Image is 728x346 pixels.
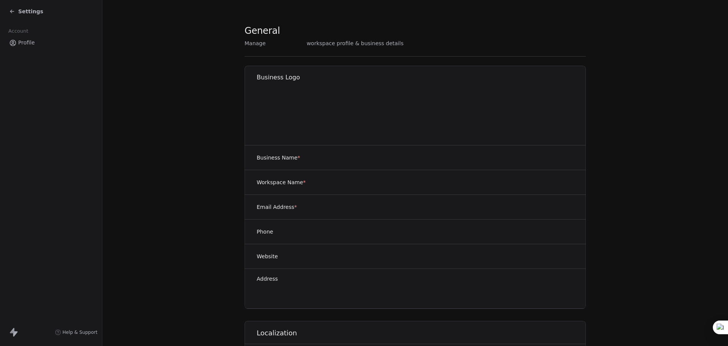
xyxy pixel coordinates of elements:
[63,329,97,335] span: Help & Support
[5,25,31,37] span: Account
[257,179,306,186] label: Workspace Name
[55,329,97,335] a: Help & Support
[257,154,300,161] label: Business Name
[18,39,35,47] span: Profile
[257,73,586,82] h1: Business Logo
[257,253,278,260] label: Website
[257,275,278,283] label: Address
[257,203,297,211] label: Email Address
[6,36,96,49] a: Profile
[257,228,273,235] label: Phone
[9,8,43,15] a: Settings
[18,8,43,15] span: Settings
[307,39,404,47] span: workspace profile & business details
[245,39,266,47] span: Manage
[245,25,280,36] span: General
[257,329,586,338] h1: Localization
